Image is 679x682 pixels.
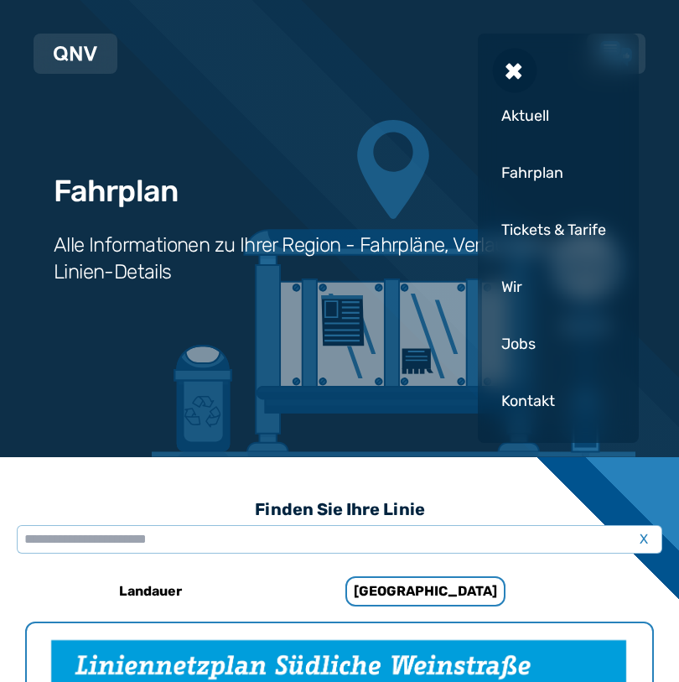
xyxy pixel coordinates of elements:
font: Aktuell [501,107,549,125]
font: X [640,531,648,547]
font: Fahrplan [501,164,563,182]
font: Fahrplan [54,173,178,209]
font: Landauer [119,583,182,599]
font: + [494,49,536,91]
font: Jobs [501,335,536,353]
a: QNV-Logo [54,40,97,67]
font: Finden Sie Ihre Linie [255,499,425,519]
font: [GEOGRAPHIC_DATA] [354,583,497,599]
a: Jobs [495,319,622,369]
a: [GEOGRAPHIC_DATA] [314,571,537,612]
font: Wir [501,278,522,296]
img: QNV-Logo [54,46,97,61]
a: Aktuell [495,91,622,141]
a: Wir [495,262,622,312]
font: Alle Informationen zu Ihrer Region - Fahrpläne, Verlaufspläne und Linien-Details [54,233,608,284]
a: Fahrplan [495,148,622,198]
font: Tickets & Tarife [501,221,606,239]
a: Tickets & Tarife [495,205,622,255]
a: Landauer [39,571,262,612]
a: Kontakt [495,376,622,426]
font: Kontakt [501,392,555,410]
